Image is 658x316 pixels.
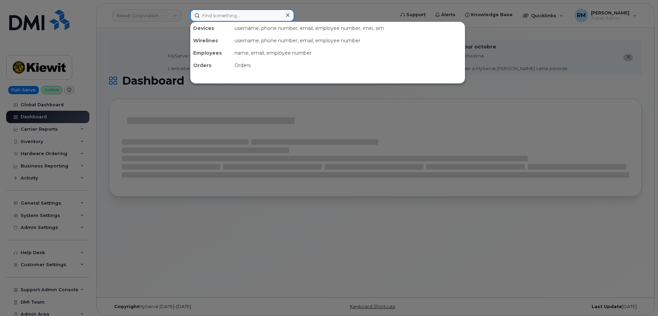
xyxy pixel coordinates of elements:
div: Employees [190,47,232,59]
div: username, phone number, email, employee number, imei, sim [232,22,465,34]
div: Orders [232,59,465,72]
div: name, email, employee number [232,47,465,59]
div: Wirelines [190,34,232,47]
iframe: Messenger Launcher [628,286,653,311]
div: username, phone number, email, employee number [232,34,465,47]
div: Orders [190,59,232,72]
div: Devices [190,22,232,34]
